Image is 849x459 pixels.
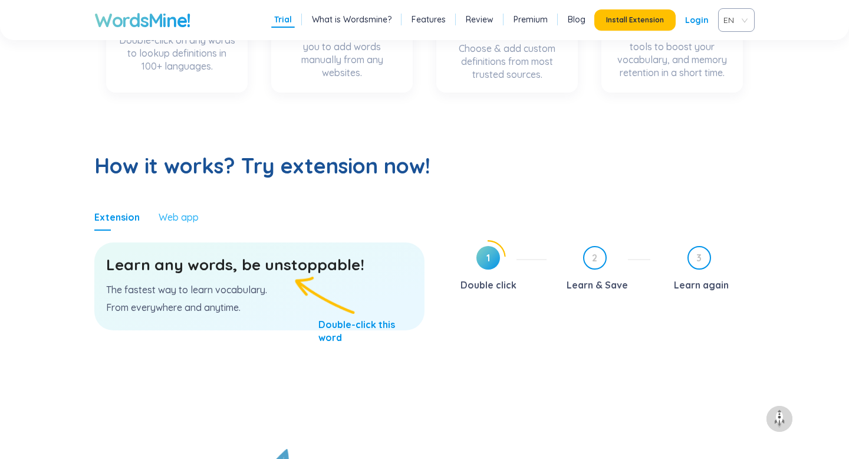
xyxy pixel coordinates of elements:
button: Install Extension [594,9,676,31]
h2: How it works? Try extension now! [94,152,755,180]
span: 3 [689,247,710,268]
div: Extension [94,211,140,224]
div: Chrome Extension allows you to add words manually from any websites. [283,27,401,81]
a: Login [685,9,709,31]
span: Install Extension [606,15,664,25]
a: Review [466,14,493,25]
div: 1Double click [442,246,547,294]
a: Features [412,14,446,25]
a: What is Wordsmine? [312,14,391,25]
p: The fastest way to learn vocabulary. [106,283,413,296]
div: 3Learn again [660,246,755,294]
p: From everywhere and anytime. [106,301,413,314]
span: 1 [476,246,500,270]
a: Premium [514,14,548,25]
div: Double-click on any words to lookup definitions in 100+ languages. [118,34,236,81]
div: Learn again [674,276,729,294]
div: Science-backed learning tools to boost your vocabulary, and memory retention in a short time. [613,27,731,81]
div: Choose & add custom definitions from most trusted sources. [448,42,566,81]
span: 2 [584,247,606,268]
a: WordsMine! [94,8,190,32]
img: to top [770,409,789,428]
div: Web app [159,211,199,224]
span: VIE [723,11,745,29]
a: Trial [274,14,292,25]
a: Blog [568,14,585,25]
div: Double click [460,276,516,294]
h3: Learn any words, be unstoppable! [106,254,413,276]
div: Learn & Save [567,276,628,294]
div: 2Learn & Save [556,246,651,294]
